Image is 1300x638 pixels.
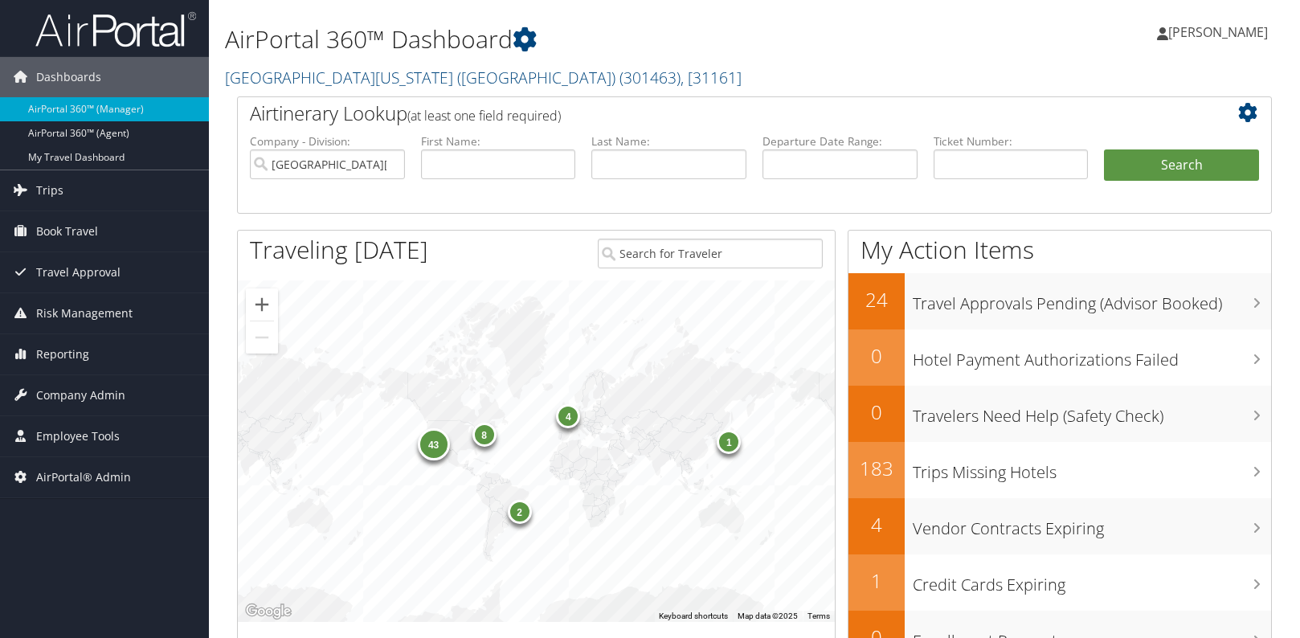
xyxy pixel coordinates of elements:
[591,133,746,149] label: Last Name:
[250,100,1173,127] h2: Airtinerary Lookup
[913,453,1271,484] h3: Trips Missing Hotels
[913,341,1271,371] h3: Hotel Payment Authorizations Failed
[848,455,905,482] h2: 183
[848,286,905,313] h2: 24
[848,329,1271,386] a: 0Hotel Payment Authorizations Failed
[246,321,278,354] button: Zoom out
[598,239,823,268] input: Search for Traveler
[250,133,405,149] label: Company - Division:
[619,67,681,88] span: ( 301463 )
[848,273,1271,329] a: 24Travel Approvals Pending (Advisor Booked)
[681,67,742,88] span: , [ 31161 ]
[417,427,449,460] div: 43
[36,375,125,415] span: Company Admin
[225,67,742,88] a: [GEOGRAPHIC_DATA][US_STATE] ([GEOGRAPHIC_DATA])
[36,170,63,211] span: Trips
[848,511,905,538] h2: 4
[36,293,133,333] span: Risk Management
[934,133,1089,149] label: Ticket Number:
[36,457,131,497] span: AirPortal® Admin
[848,233,1271,267] h1: My Action Items
[36,57,101,97] span: Dashboards
[242,601,295,622] img: Google
[407,107,561,125] span: (at least one field required)
[848,554,1271,611] a: 1Credit Cards Expiring
[913,397,1271,427] h3: Travelers Need Help (Safety Check)
[556,404,580,428] div: 4
[35,10,196,48] img: airportal-logo.png
[848,442,1271,498] a: 183Trips Missing Hotels
[762,133,918,149] label: Departure Date Range:
[913,509,1271,540] h3: Vendor Contracts Expiring
[1104,149,1259,182] button: Search
[472,422,496,446] div: 8
[507,500,531,524] div: 2
[738,611,798,620] span: Map data ©2025
[246,288,278,321] button: Zoom in
[250,233,428,267] h1: Traveling [DATE]
[36,334,89,374] span: Reporting
[36,211,98,252] span: Book Travel
[913,284,1271,315] h3: Travel Approvals Pending (Advisor Booked)
[242,601,295,622] a: Open this area in Google Maps (opens a new window)
[717,429,741,453] div: 1
[913,566,1271,596] h3: Credit Cards Expiring
[848,342,905,370] h2: 0
[848,567,905,595] h2: 1
[1168,23,1268,41] span: [PERSON_NAME]
[848,399,905,426] h2: 0
[848,498,1271,554] a: 4Vendor Contracts Expiring
[848,386,1271,442] a: 0Travelers Need Help (Safety Check)
[421,133,576,149] label: First Name:
[225,22,931,56] h1: AirPortal 360™ Dashboard
[36,252,121,292] span: Travel Approval
[659,611,728,622] button: Keyboard shortcuts
[36,416,120,456] span: Employee Tools
[1157,8,1284,56] a: [PERSON_NAME]
[807,611,830,620] a: Terms (opens in new tab)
